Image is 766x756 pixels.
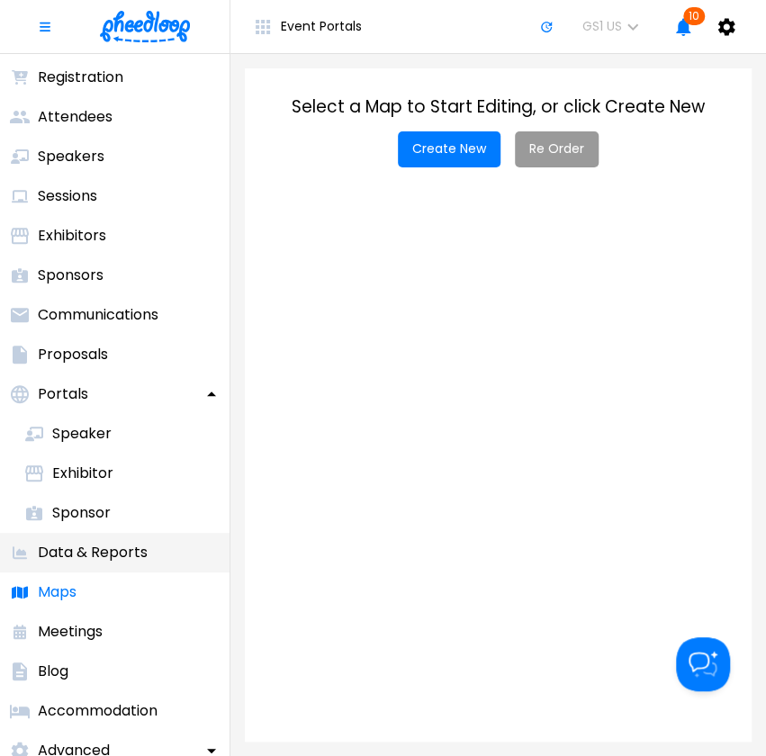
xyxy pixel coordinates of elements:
[38,700,158,722] p: Accommodation
[676,637,730,691] iframe: Toggle Customer Support
[100,11,190,42] img: logo
[38,304,158,326] p: Communications
[568,9,665,45] button: GS1 US
[412,141,486,156] span: Create New
[38,106,113,128] p: Attendees
[515,131,599,167] button: Re Order
[38,67,123,88] p: Registration
[52,463,113,484] p: Exhibitor
[665,9,701,45] button: 10
[38,383,88,405] p: Portals
[38,185,97,207] p: Sessions
[52,502,111,524] p: Sponsor
[529,141,584,156] span: Re Order
[582,19,622,33] span: GS1 US
[38,225,106,247] p: Exhibitors
[238,9,376,45] button: Event Portals
[38,265,104,286] p: Sponsors
[292,97,705,117] h3: Select a Map to Start Editing, or click Create New
[38,344,108,365] p: Proposals
[38,146,104,167] p: Speakers
[38,542,148,563] p: Data & Reports
[14,414,230,454] a: Speaker
[683,7,705,25] span: 10
[38,621,103,643] p: Meetings
[14,493,230,533] a: Sponsor
[52,423,112,445] p: Speaker
[38,581,77,603] p: Maps
[281,19,362,33] span: Event Portals
[38,661,68,682] p: Blog
[398,131,500,167] button: open-Create New
[14,454,230,493] a: Exhibitor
